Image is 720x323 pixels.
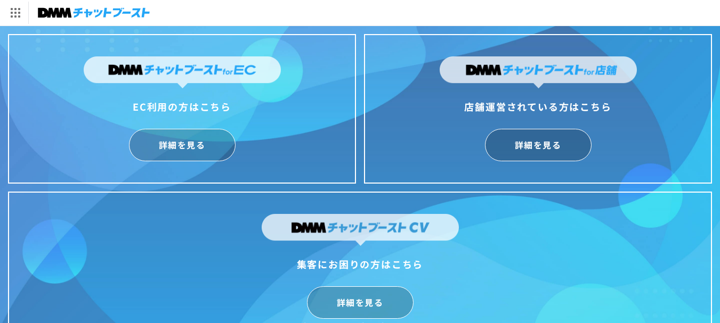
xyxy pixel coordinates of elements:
a: 詳細を見る [129,129,236,161]
img: DMMチャットブーストCV [262,214,459,246]
a: 詳細を見る [485,129,592,161]
a: 詳細を見る [307,286,414,319]
img: DMMチャットブーストfor店舗 [440,56,637,88]
div: 店舗運営されている方はこちら [440,98,637,115]
div: EC利用の方はこちら [84,98,281,115]
div: 集客にお困りの方はこちら [262,255,459,272]
img: チャットブースト [38,5,150,20]
img: DMMチャットブーストforEC [84,56,281,88]
img: サービス [2,2,28,24]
